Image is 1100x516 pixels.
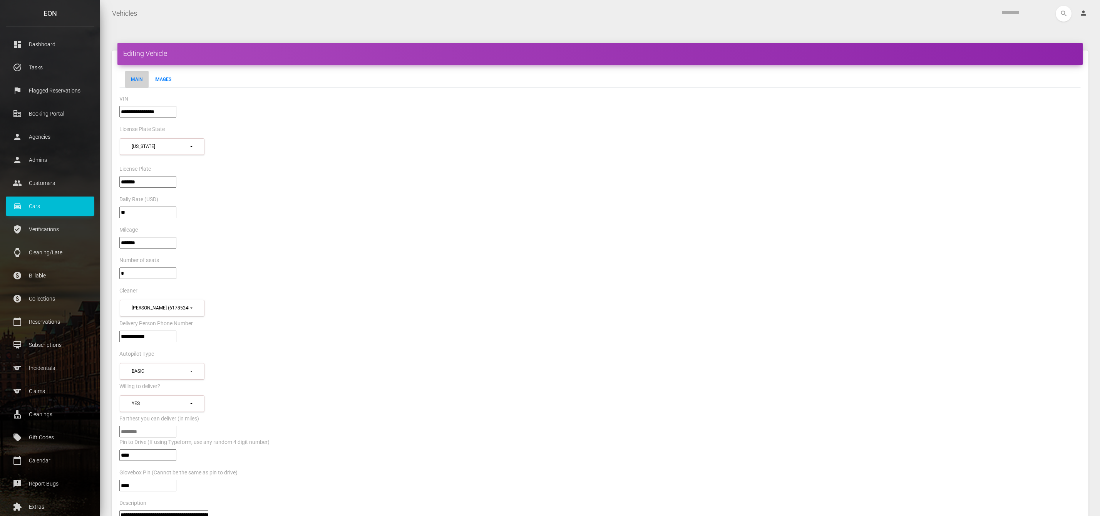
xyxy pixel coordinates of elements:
a: Main [125,71,149,88]
p: Report Bugs [12,478,89,489]
p: Agencies [12,131,89,143]
h4: Editing Vehicle [123,49,1077,58]
label: Autopilot Type [119,350,154,358]
a: drive_eta Cars [6,197,94,216]
label: Glovebox Pin (Cannot be the same as pin to drive) [119,469,238,477]
p: Flagged Reservations [12,85,89,96]
button: search [1056,6,1072,22]
p: Reservations [12,316,89,328]
p: Billable [12,270,89,281]
p: Cars [12,200,89,212]
p: Incidentals [12,362,89,374]
a: dashboard Dashboard [6,35,94,54]
label: Delivery Person Phone Number [119,320,193,328]
p: Dashboard [12,39,89,50]
label: License Plate [119,165,151,173]
label: Description [119,499,146,507]
button: Daniel Guelter (6178524859) [120,300,204,316]
label: Number of seats [119,257,159,264]
p: Cleaning/Late [12,247,89,258]
p: Admins [12,154,89,166]
a: calendar_today Reservations [6,312,94,331]
div: [PERSON_NAME] (6178524859) [132,305,189,311]
a: card_membership Subscriptions [6,335,94,355]
a: Vehicles [112,4,137,23]
a: calendar_today Calendar [6,451,94,470]
a: person Agencies [6,127,94,146]
button: Basic [120,363,204,380]
p: Verifications [12,224,89,235]
a: task_alt Tasks [6,58,94,77]
label: Cleaner [119,287,137,295]
p: Customers [12,177,89,189]
label: License Plate State [119,126,165,133]
a: flag Flagged Reservations [6,81,94,100]
a: people Customers [6,173,94,193]
p: Cleanings [12,408,89,420]
p: Collections [12,293,89,304]
button: Yes [120,395,204,412]
a: person Admins [6,150,94,170]
a: paid Billable [6,266,94,285]
div: [US_STATE] [132,143,189,150]
a: verified_user Verifications [6,220,94,239]
i: person [1080,9,1087,17]
label: VIN [119,95,128,103]
div: Basic [132,368,189,375]
a: sports Incidentals [6,358,94,378]
p: Gift Codes [12,432,89,443]
p: Tasks [12,62,89,73]
p: Booking Portal [12,108,89,119]
label: Willing to deliver? [119,383,160,390]
label: Farthest you can deliver (in miles) [119,415,199,423]
a: sports Claims [6,382,94,401]
a: paid Collections [6,289,94,308]
a: person [1074,6,1094,21]
p: Calendar [12,455,89,466]
button: New York [120,138,204,155]
label: Mileage [119,226,138,234]
p: Subscriptions [12,339,89,351]
p: Extras [12,501,89,513]
div: Yes [132,400,189,407]
a: Images [149,71,177,88]
label: Pin to Drive (If using Typeform, use any random 4 digit number) [119,439,270,446]
label: Daily Rate (USD) [119,196,158,203]
a: corporate_fare Booking Portal [6,104,94,123]
a: cleaning_services Cleanings [6,405,94,424]
a: feedback Report Bugs [6,474,94,493]
a: local_offer Gift Codes [6,428,94,447]
a: watch Cleaning/Late [6,243,94,262]
p: Claims [12,385,89,397]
